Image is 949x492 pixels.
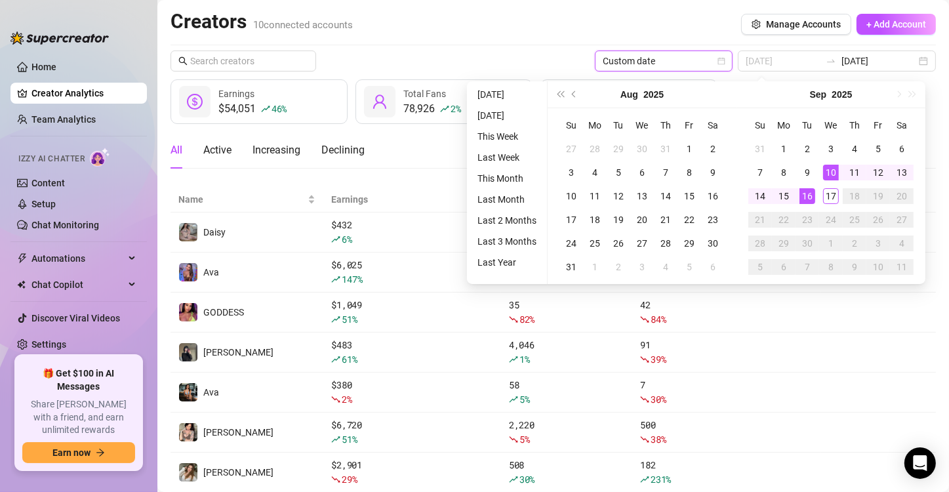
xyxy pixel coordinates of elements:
[22,442,135,463] button: Earn nowarrow-right
[826,56,836,66] span: swap-right
[866,184,890,208] td: 2025-09-19
[52,447,91,458] span: Earn now
[611,188,626,204] div: 12
[607,137,630,161] td: 2025-07-29
[18,153,85,165] span: Izzy AI Chatter
[651,313,666,325] span: 84 %
[772,137,796,161] td: 2025-09-01
[843,161,866,184] td: 2025-09-11
[559,232,583,255] td: 2025-08-24
[587,236,603,251] div: 25
[832,81,852,108] button: Choose a year
[178,192,305,207] span: Name
[567,81,582,108] button: Previous month (PageUp)
[509,378,624,407] div: 58
[658,259,674,275] div: 4
[607,232,630,255] td: 2025-08-26
[90,148,110,167] img: AI Chatter
[630,232,654,255] td: 2025-08-27
[22,367,135,393] span: 🎁 Get $100 in AI Messages
[796,161,819,184] td: 2025-09-09
[472,108,542,123] li: [DATE]
[681,259,697,275] div: 5
[630,161,654,184] td: 2025-08-06
[741,14,851,35] button: Manage Accounts
[179,423,197,441] img: Jenna
[810,81,827,108] button: Choose a month
[179,263,197,281] img: Ava
[870,188,886,204] div: 19
[890,137,914,161] td: 2025-09-06
[583,208,607,232] td: 2025-08-18
[796,184,819,208] td: 2025-09-16
[677,208,701,232] td: 2025-08-22
[218,89,254,99] span: Earnings
[701,208,725,232] td: 2025-08-23
[203,347,273,358] span: [PERSON_NAME]
[651,393,666,405] span: 30 %
[776,141,792,157] div: 1
[772,113,796,137] th: Mo
[819,208,843,232] td: 2025-09-24
[607,255,630,279] td: 2025-09-02
[752,259,768,275] div: 5
[866,232,890,255] td: 2025-10-03
[171,142,182,158] div: All
[651,353,666,365] span: 39 %
[772,232,796,255] td: 2025-09-29
[772,161,796,184] td: 2025-09-08
[253,19,353,31] span: 10 connected accounts
[563,259,579,275] div: 31
[203,387,219,398] span: Ava
[203,142,232,158] div: Active
[331,338,493,367] div: $ 483
[748,113,772,137] th: Su
[563,188,579,204] div: 10
[677,184,701,208] td: 2025-08-15
[890,208,914,232] td: 2025-09-27
[203,427,273,438] span: [PERSON_NAME]
[178,56,188,66] span: search
[587,259,603,275] div: 1
[772,184,796,208] td: 2025-09-15
[823,212,839,228] div: 24
[752,236,768,251] div: 28
[654,184,677,208] td: 2025-08-14
[630,137,654,161] td: 2025-07-30
[630,208,654,232] td: 2025-08-20
[323,187,501,213] th: Earnings
[272,102,287,115] span: 46 %
[587,141,603,157] div: 28
[472,234,542,249] li: Last 3 Months
[796,255,819,279] td: 2025-10-07
[342,313,357,325] span: 51 %
[843,255,866,279] td: 2025-10-09
[342,393,352,405] span: 2 %
[583,113,607,137] th: Mo
[31,83,136,104] a: Creator Analytics
[611,212,626,228] div: 19
[509,395,518,404] span: rise
[509,338,624,367] div: 4,046
[611,259,626,275] div: 2
[677,161,701,184] td: 2025-08-08
[640,355,649,364] span: fall
[894,259,910,275] div: 11
[640,338,813,367] div: 91
[894,236,910,251] div: 4
[799,165,815,180] div: 9
[796,113,819,137] th: Tu
[607,184,630,208] td: 2025-08-12
[823,141,839,157] div: 3
[509,315,518,324] span: fall
[331,298,493,327] div: $ 1,049
[890,161,914,184] td: 2025-09-13
[654,161,677,184] td: 2025-08-07
[866,19,926,30] span: + Add Account
[894,188,910,204] div: 20
[559,137,583,161] td: 2025-07-27
[640,315,649,324] span: fall
[701,137,725,161] td: 2025-08-02
[342,353,357,365] span: 61 %
[677,137,701,161] td: 2025-08-01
